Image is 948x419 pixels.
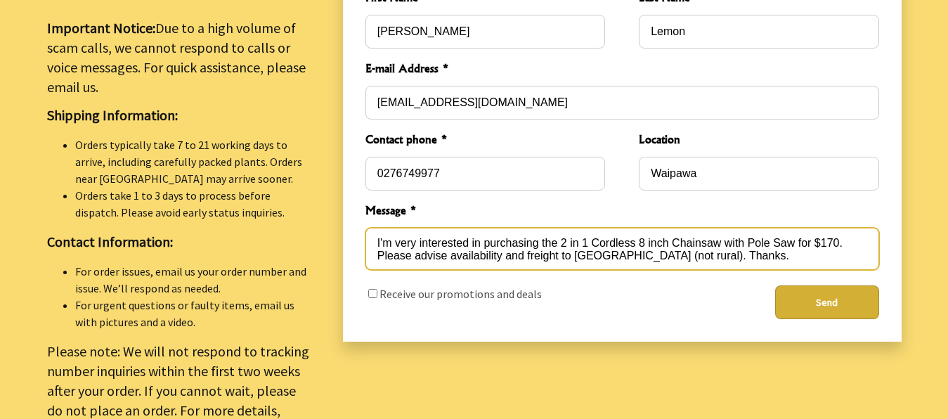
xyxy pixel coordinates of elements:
[75,297,309,330] li: For urgent questions or faulty items, email us with pictures and a video.
[47,19,155,37] strong: Important Notice:
[639,15,878,49] input: Last Name *
[639,131,878,151] span: Location
[365,60,879,80] span: E-mail Address *
[365,228,879,270] textarea: Message *
[365,131,605,151] span: Contact phone *
[639,157,878,191] input: Location
[47,106,178,124] strong: Shipping Information:
[75,136,309,187] li: Orders typically take 7 to 21 working days to arrive, including carefully packed plants. Orders n...
[379,287,542,301] label: Receive our promotions and deals
[47,233,173,250] strong: Contact Information:
[365,202,879,222] span: Message *
[75,263,309,297] li: For order issues, email us your order number and issue. We’ll respond as needed.
[365,15,605,49] input: First Name *
[75,187,309,221] li: Orders take 1 to 3 days to process before dispatch. Please avoid early status inquiries.
[365,157,605,191] input: Contact phone *
[775,285,879,319] button: Send
[365,86,879,120] input: E-mail Address *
